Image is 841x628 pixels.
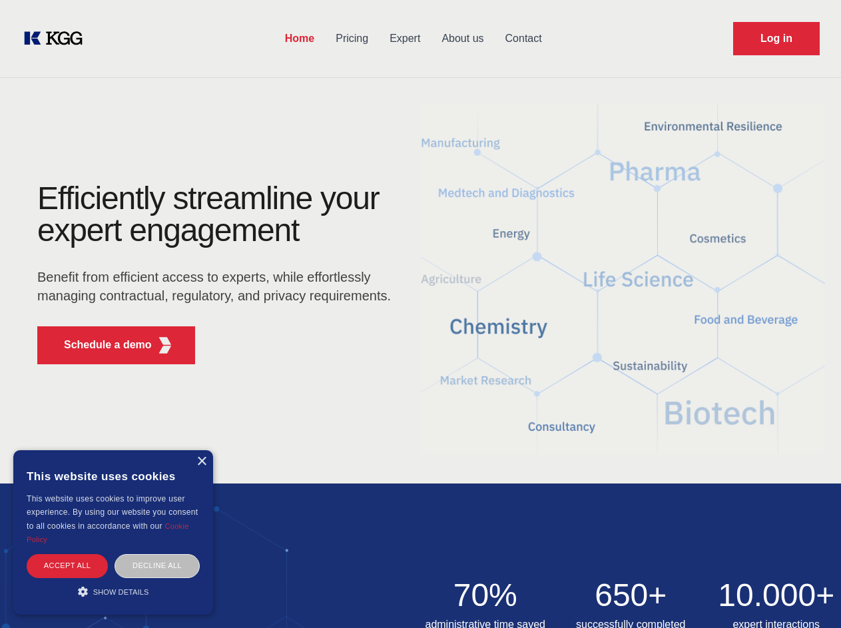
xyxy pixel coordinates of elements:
a: Pricing [325,21,379,56]
a: Contact [495,21,553,56]
button: Schedule a demoKGG Fifth Element RED [37,326,195,364]
img: KGG Fifth Element RED [421,87,826,470]
h2: 650+ [566,579,696,611]
div: Decline all [115,554,200,577]
a: About us [431,21,494,56]
a: Home [274,21,325,56]
div: This website uses cookies [27,460,200,492]
iframe: Chat Widget [774,564,841,628]
h1: Efficiently streamline your expert engagement [37,182,400,246]
span: This website uses cookies to improve user experience. By using our website you consent to all coo... [27,494,198,531]
span: Show details [93,588,149,596]
p: Benefit from efficient access to experts, while effortlessly managing contractual, regulatory, an... [37,268,400,305]
a: Cookie Policy [27,522,189,543]
h2: 70% [421,579,551,611]
a: Expert [379,21,431,56]
a: Request Demo [733,22,820,55]
div: Show details [27,585,200,598]
img: KGG Fifth Element RED [156,337,173,354]
div: Close [196,457,206,467]
a: KOL Knowledge Platform: Talk to Key External Experts (KEE) [21,28,93,49]
div: Accept all [27,554,108,577]
p: Schedule a demo [64,337,152,353]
